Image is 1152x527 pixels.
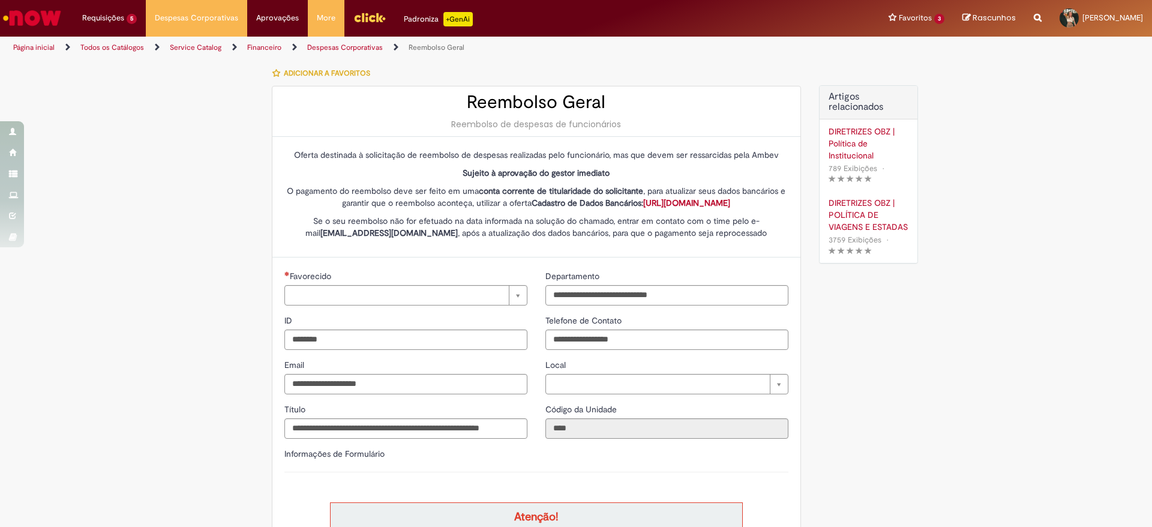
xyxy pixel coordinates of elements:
a: Despesas Corporativas [307,43,383,52]
span: Necessários - Favorecido [290,271,334,282]
span: • [884,232,891,248]
strong: Sujeito à aprovação do gestor imediato [463,167,610,178]
span: • [880,160,887,176]
span: Email [284,360,307,370]
a: Reembolso Geral [409,43,464,52]
span: Adicionar a Favoritos [284,68,370,78]
div: Reembolso de despesas de funcionários [284,118,788,130]
span: More [317,12,335,24]
span: Somente leitura - Código da Unidade [545,404,619,415]
p: Oferta destinada à solicitação de reembolso de despesas realizadas pelo funcionário, mas que deve... [284,149,788,161]
strong: Atenção! [514,510,558,524]
span: Favoritos [899,12,932,24]
input: ID [284,330,527,350]
strong: Cadastro de Dados Bancários: [532,197,730,208]
input: Título [284,418,527,439]
span: ID [284,315,295,326]
a: Service Catalog [170,43,221,52]
span: Local [545,360,568,370]
span: Necessários [284,271,290,276]
img: click_logo_yellow_360x200.png [353,8,386,26]
p: +GenAi [443,12,473,26]
span: 3 [934,14,944,24]
a: DIRETRIZES OBZ | Política de Institucional [829,125,908,161]
span: Requisições [82,12,124,24]
a: Financeiro [247,43,281,52]
span: Aprovações [256,12,299,24]
label: Informações de Formulário [284,448,385,459]
span: Departamento [545,271,602,282]
span: 5 [127,14,137,24]
span: [PERSON_NAME] [1082,13,1143,23]
span: Telefone de Contato [545,315,624,326]
button: Adicionar a Favoritos [272,61,377,86]
a: Limpar campo Favorecido [284,285,527,306]
div: Padroniza [404,12,473,26]
input: Código da Unidade [545,418,788,439]
a: DIRETRIZES OBZ | POLÍTICA DE VIAGENS E ESTADAS [829,197,908,233]
a: Rascunhos [962,13,1016,24]
label: Somente leitura - Código da Unidade [545,403,619,415]
a: [URL][DOMAIN_NAME] [643,197,730,208]
strong: conta corrente de titularidade do solicitante [479,185,643,196]
strong: [EMAIL_ADDRESS][DOMAIN_NAME] [320,227,458,238]
img: ServiceNow [1,6,63,30]
input: Departamento [545,285,788,306]
p: Se o seu reembolso não for efetuado na data informada na solução do chamado, entrar em contato co... [284,215,788,239]
p: O pagamento do reembolso deve ser feito em uma , para atualizar seus dados bancários e garantir q... [284,185,788,209]
a: Limpar campo Local [545,374,788,394]
input: Email [284,374,527,394]
h3: Artigos relacionados [829,92,908,113]
a: Todos os Catálogos [80,43,144,52]
span: 3759 Exibições [829,235,881,245]
span: Título [284,404,308,415]
a: Página inicial [13,43,55,52]
ul: Trilhas de página [9,37,759,59]
span: Rascunhos [973,12,1016,23]
h2: Reembolso Geral [284,92,788,112]
span: Despesas Corporativas [155,12,238,24]
input: Telefone de Contato [545,330,788,350]
span: 789 Exibições [829,163,877,173]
